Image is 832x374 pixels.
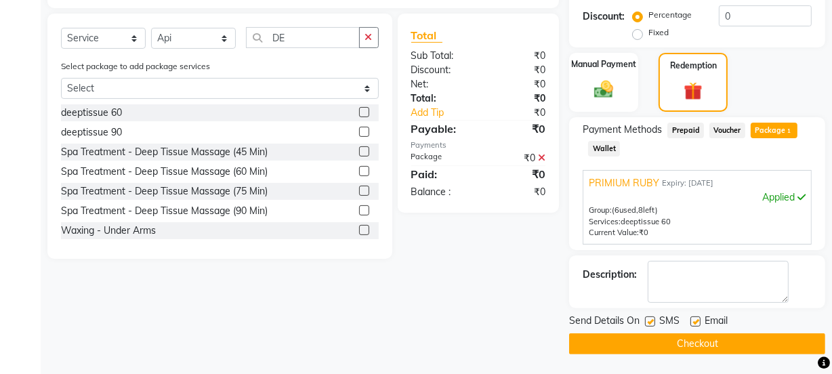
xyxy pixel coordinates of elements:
[569,314,640,331] span: Send Details On
[401,49,478,63] div: Sub Total:
[401,185,478,199] div: Balance :
[401,166,478,182] div: Paid:
[588,141,620,157] span: Wallet
[705,314,728,331] span: Email
[678,80,707,102] img: _gift.svg
[639,228,648,237] span: ₹0
[648,9,692,21] label: Percentage
[478,151,556,165] div: ₹0
[589,176,659,190] span: PRIMIUM RUBY
[589,228,639,237] span: Current Value:
[589,190,806,205] div: Applied
[571,58,636,70] label: Manual Payment
[612,205,619,215] span: (6
[648,26,669,39] label: Fixed
[491,106,556,120] div: ₹0
[401,77,478,91] div: Net:
[61,184,268,199] div: Spa Treatment - Deep Tissue Massage (75 Min)
[411,140,546,151] div: Payments
[583,9,625,24] div: Discount:
[411,28,442,43] span: Total
[61,224,156,238] div: Waxing - Under Arms
[401,63,478,77] div: Discount:
[583,268,637,282] div: Description:
[583,123,662,137] span: Payment Methods
[478,77,556,91] div: ₹0
[662,178,713,189] span: Expiry: [DATE]
[785,127,793,136] span: 1
[246,27,360,48] input: Search or Scan
[61,60,210,72] label: Select package to add package services
[709,123,745,138] span: Voucher
[589,205,612,215] span: Group:
[478,166,556,182] div: ₹0
[751,123,797,138] span: Package
[569,333,825,354] button: Checkout
[478,121,556,137] div: ₹0
[589,217,621,226] span: Services:
[61,204,268,218] div: Spa Treatment - Deep Tissue Massage (90 Min)
[670,60,717,72] label: Redemption
[659,314,680,331] span: SMS
[401,121,478,137] div: Payable:
[61,125,122,140] div: deeptissue 90
[612,205,658,215] span: used, left)
[401,106,491,120] a: Add Tip
[478,63,556,77] div: ₹0
[478,185,556,199] div: ₹0
[667,123,704,138] span: Prepaid
[588,79,619,101] img: _cash.svg
[621,217,671,226] span: deeptissue 60
[61,165,268,179] div: Spa Treatment - Deep Tissue Massage (60 Min)
[401,151,478,165] div: Package
[61,145,268,159] div: Spa Treatment - Deep Tissue Massage (45 Min)
[638,205,643,215] span: 8
[61,106,122,120] div: deeptissue 60
[478,91,556,106] div: ₹0
[478,49,556,63] div: ₹0
[401,91,478,106] div: Total:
